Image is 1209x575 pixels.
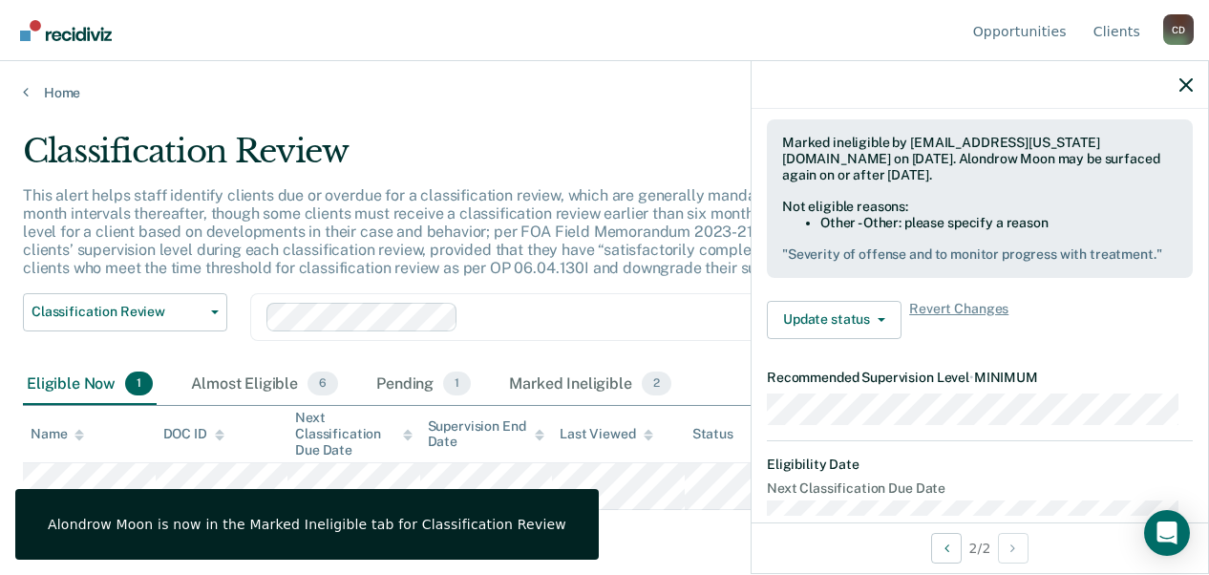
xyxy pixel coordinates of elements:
[692,426,733,442] div: Status
[372,364,475,406] div: Pending
[931,533,962,564] button: Previous Opportunity
[48,516,566,533] div: Alondrow Moon is now in the Marked Ineligible tab for Classification Review
[909,301,1008,339] span: Revert Changes
[125,372,153,396] span: 1
[752,522,1208,573] div: 2 / 2
[642,372,671,396] span: 2
[767,480,1193,497] dt: Next Classification Due Date
[1163,14,1194,45] button: Profile dropdown button
[1144,510,1190,556] div: Open Intercom Messenger
[505,364,675,406] div: Marked Ineligible
[767,457,1193,473] dt: Eligibility Date
[969,370,974,385] span: •
[32,304,203,320] span: Classification Review
[31,426,84,442] div: Name
[308,372,338,396] span: 6
[428,418,545,451] div: Supervision End Date
[163,426,224,442] div: DOC ID
[767,301,901,339] button: Update status
[782,199,1177,215] div: Not eligible reasons:
[782,135,1177,182] div: Marked ineligible by [EMAIL_ADDRESS][US_STATE][DOMAIN_NAME] on [DATE]. Alondrow Moon may be surfa...
[23,84,1186,101] a: Home
[23,364,157,406] div: Eligible Now
[187,364,342,406] div: Almost Eligible
[20,20,112,41] img: Recidiviz
[1163,14,1194,45] div: C D
[295,410,413,458] div: Next Classification Due Date
[767,370,1193,386] dt: Recommended Supervision Level MINIMUM
[998,533,1029,564] button: Next Opportunity
[23,132,1111,186] div: Classification Review
[820,215,1177,231] li: Other - Other: please specify a reason
[782,246,1177,263] pre: " Severity of offense and to monitor progress with treatment. "
[23,186,1108,278] p: This alert helps staff identify clients due or overdue for a classification review, which are gen...
[443,372,471,396] span: 1
[560,426,652,442] div: Last Viewed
